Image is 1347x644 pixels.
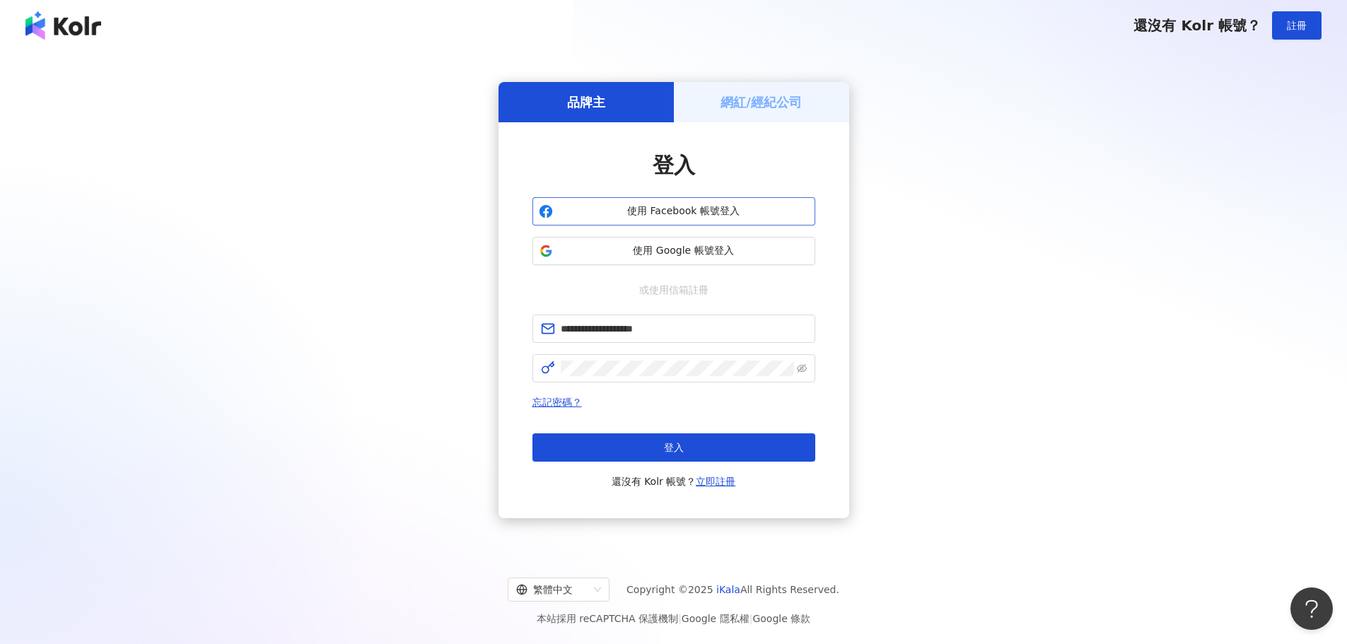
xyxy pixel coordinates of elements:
[537,610,810,627] span: 本站採用 reCAPTCHA 保護機制
[797,363,807,373] span: eye-invisible
[532,197,815,226] button: 使用 Facebook 帳號登入
[516,578,588,601] div: 繁體中文
[752,613,810,624] a: Google 條款
[716,584,740,595] a: iKala
[1272,11,1322,40] button: 註冊
[532,397,582,408] a: 忘記密碼？
[721,93,802,111] h5: 網紅/經紀公司
[1287,20,1307,31] span: 註冊
[750,613,753,624] span: |
[626,581,839,598] span: Copyright © 2025 All Rights Reserved.
[25,11,101,40] img: logo
[559,244,809,258] span: 使用 Google 帳號登入
[696,476,735,487] a: 立即註冊
[532,433,815,462] button: 登入
[653,153,695,177] span: 登入
[678,613,682,624] span: |
[1133,17,1261,34] span: 還沒有 Kolr 帳號？
[612,473,736,490] span: 還沒有 Kolr 帳號？
[1290,587,1333,630] iframe: Help Scout Beacon - Open
[629,282,718,298] span: 或使用信箱註冊
[682,613,750,624] a: Google 隱私權
[532,237,815,265] button: 使用 Google 帳號登入
[567,93,605,111] h5: 品牌主
[664,442,684,453] span: 登入
[559,204,809,218] span: 使用 Facebook 帳號登入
